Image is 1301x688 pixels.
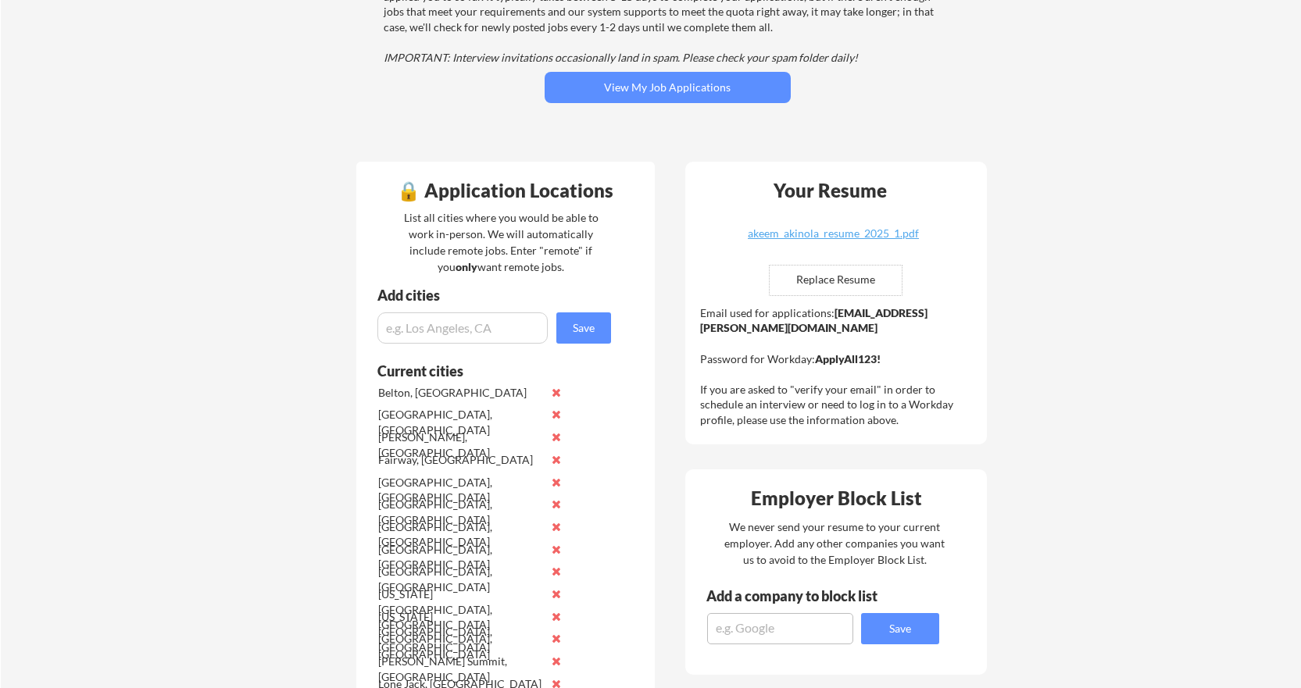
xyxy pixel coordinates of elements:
[378,497,543,527] div: [GEOGRAPHIC_DATA], [GEOGRAPHIC_DATA]
[378,475,543,505] div: [GEOGRAPHIC_DATA], [GEOGRAPHIC_DATA]
[384,51,858,64] em: IMPORTANT: Interview invitations occasionally land in spam. Please check your spam folder daily!
[378,519,543,550] div: [GEOGRAPHIC_DATA], [GEOGRAPHIC_DATA]
[753,181,908,200] div: Your Resume
[556,312,611,344] button: Save
[378,654,543,684] div: [PERSON_NAME] Summit, [GEOGRAPHIC_DATA]
[377,364,594,378] div: Current cities
[741,228,927,239] div: akeem_akinola_resume_2025_1.pdf
[456,260,477,273] strong: only
[700,305,976,428] div: Email used for applications: Password for Workday: If you are asked to "verify your email" in ord...
[861,613,939,644] button: Save
[394,209,609,275] div: List all cities where you would be able to work in-person. We will automatically include remote j...
[706,589,902,603] div: Add a company to block list
[700,306,927,335] strong: [EMAIL_ADDRESS][PERSON_NAME][DOMAIN_NAME]
[545,72,791,103] button: View My Job Applications
[692,489,982,508] div: Employer Block List
[378,609,543,655] div: [US_STATE][GEOGRAPHIC_DATA], [GEOGRAPHIC_DATA]
[360,181,651,200] div: 🔒 Application Locations
[378,430,543,460] div: [PERSON_NAME], [GEOGRAPHIC_DATA]
[377,288,615,302] div: Add cities
[378,452,543,468] div: Fairway, [GEOGRAPHIC_DATA]
[741,228,927,252] a: akeem_akinola_resume_2025_1.pdf
[378,564,543,594] div: [GEOGRAPHIC_DATA], [GEOGRAPHIC_DATA]
[378,385,543,401] div: Belton, [GEOGRAPHIC_DATA]
[724,519,946,568] div: We never send your resume to your current employer. Add any other companies you want us to avoid ...
[378,586,543,633] div: [US_STATE][GEOGRAPHIC_DATA], [GEOGRAPHIC_DATA]
[377,312,548,344] input: e.g. Los Angeles, CA
[378,631,543,661] div: [GEOGRAPHIC_DATA], [GEOGRAPHIC_DATA]
[378,542,543,572] div: [GEOGRAPHIC_DATA], [GEOGRAPHIC_DATA]
[815,352,881,365] strong: ApplyAll123!
[378,407,543,437] div: [GEOGRAPHIC_DATA], [GEOGRAPHIC_DATA]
